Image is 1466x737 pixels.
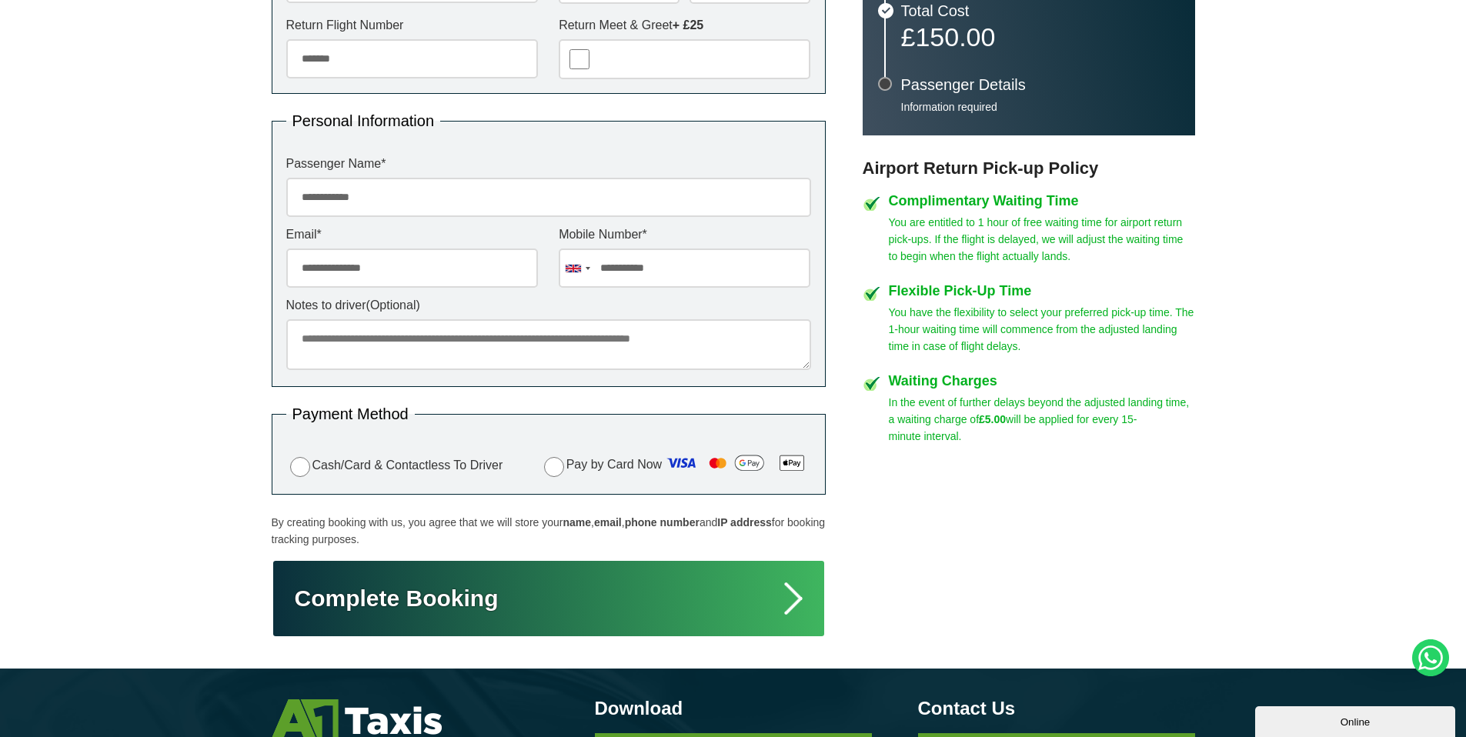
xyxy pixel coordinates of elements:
strong: IP address [717,516,772,529]
h3: Airport Return Pick-up Policy [863,158,1195,178]
h3: Contact Us [918,699,1195,718]
p: By creating booking with us, you agree that we will store your , , and for booking tracking purpo... [272,514,826,548]
label: Email [286,228,538,241]
h3: Passenger Details [901,77,1180,92]
h3: Total Cost [901,3,1180,18]
input: Pay by Card Now [544,457,564,477]
label: Mobile Number [559,228,810,241]
strong: + £25 [673,18,703,32]
label: Return Flight Number [286,19,538,32]
p: £ [901,26,1180,48]
input: Cash/Card & Contactless To Driver [290,457,310,477]
h4: Flexible Pick-Up Time [889,284,1195,298]
span: (Optional) [366,298,420,312]
strong: phone number [625,516,700,529]
strong: email [594,516,622,529]
h3: Download [595,699,872,718]
label: Cash/Card & Contactless To Driver [286,455,503,477]
legend: Personal Information [286,113,441,128]
iframe: chat widget [1255,703,1458,737]
button: Complete Booking [272,559,826,638]
label: Return Meet & Greet [559,19,810,32]
legend: Payment Method [286,406,415,422]
strong: £5.00 [979,413,1006,425]
h4: Waiting Charges [889,374,1195,388]
p: You are entitled to 1 hour of free waiting time for airport return pick-ups. If the flight is del... [889,214,1195,265]
strong: name [563,516,591,529]
label: Passenger Name [286,158,811,170]
label: Notes to driver [286,299,811,312]
h4: Complimentary Waiting Time [889,194,1195,208]
div: United Kingdom: +44 [559,249,595,287]
p: You have the flexibility to select your preferred pick-up time. The 1-hour waiting time will comm... [889,304,1195,355]
span: 150.00 [915,22,995,52]
p: Information required [901,100,1180,114]
p: In the event of further delays beyond the adjusted landing time, a waiting charge of will be appl... [889,394,1195,445]
label: Pay by Card Now [540,451,811,480]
